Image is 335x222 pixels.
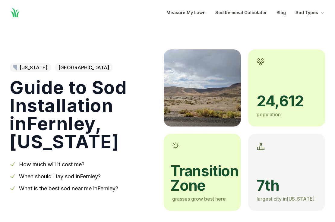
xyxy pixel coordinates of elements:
span: population [257,111,281,117]
button: Sod Types [295,9,325,16]
a: [US_STATE] [10,63,51,72]
a: What is the best sod near me inFernley? [19,185,118,192]
span: largest city in [US_STATE] [257,196,314,202]
a: Blog [277,9,286,16]
img: Nevada state outline [13,65,17,70]
a: How much will it cost me? [19,161,84,167]
a: Measure My Lawn [166,9,206,16]
a: Sod Removal Calculator [215,9,267,16]
span: 7th [257,178,317,193]
span: grasses grow best here [172,196,226,202]
h1: Guide to Sod Installation in Fernley , [US_STATE] [10,78,154,151]
span: [GEOGRAPHIC_DATA] [55,63,113,72]
img: A picture of Fernley [164,49,241,127]
span: 24,612 [257,94,317,108]
span: transition zone [170,164,232,193]
a: When should I lay sod inFernley? [19,173,101,180]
